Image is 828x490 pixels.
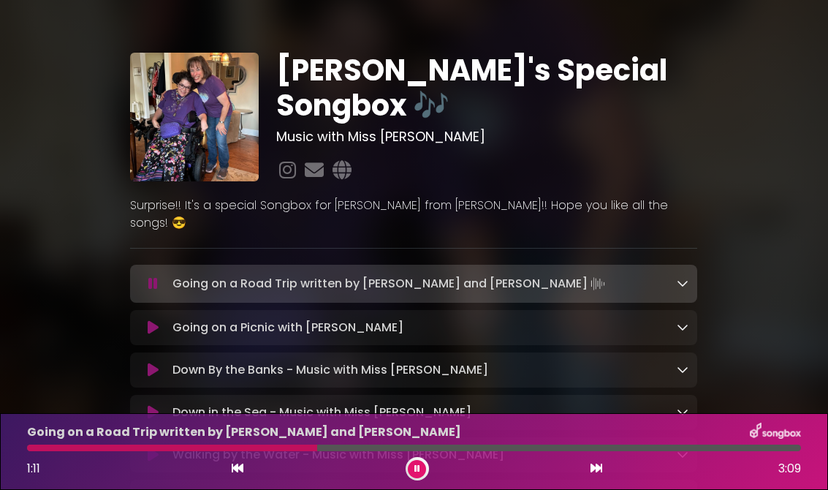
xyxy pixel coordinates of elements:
p: Going on a Road Trip written by [PERSON_NAME] and [PERSON_NAME] [27,423,461,441]
img: waveform4.gif [588,274,608,294]
p: Down By the Banks - Music with Miss [PERSON_NAME] [172,361,488,379]
span: 1:11 [27,460,40,477]
p: Going on a Road Trip written by [PERSON_NAME] and [PERSON_NAME] [172,274,608,294]
p: Surprise!! It's a special Songbox for [PERSON_NAME] from [PERSON_NAME]!! Hope you like all the so... [130,197,697,232]
h3: Music with Miss [PERSON_NAME] [276,129,697,145]
p: Going on a Picnic with [PERSON_NAME] [172,319,403,336]
img: DpsALNU4Qse55zioNQQO [130,53,259,181]
span: 3:09 [778,460,801,478]
h1: [PERSON_NAME]'s Special Songbox 🎶 [276,53,697,123]
p: Down in the Sea - Music with Miss [PERSON_NAME] [172,404,471,421]
img: songbox-logo-white.png [750,423,801,442]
